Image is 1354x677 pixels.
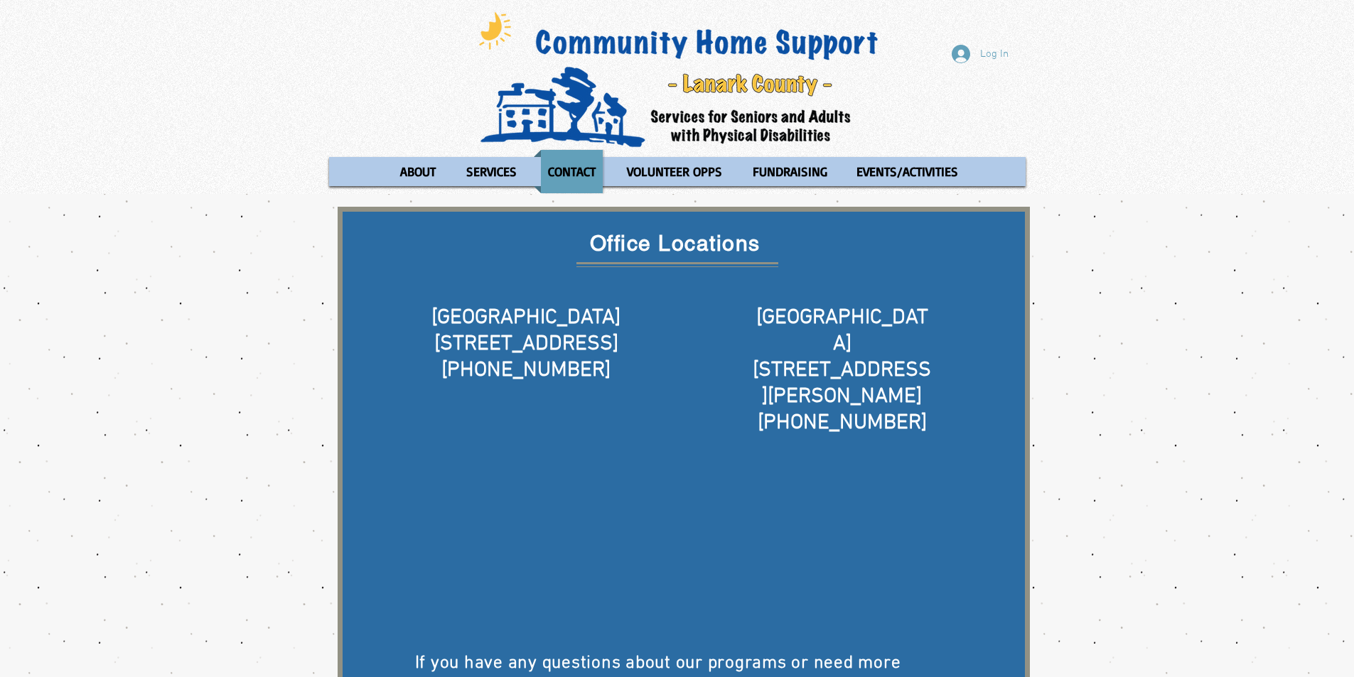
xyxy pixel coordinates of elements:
[843,150,972,193] a: EVENTS/ACTIVITIES
[613,150,736,193] a: VOLUNTEER OPPS
[975,47,1014,62] span: Log In
[434,331,618,357] span: [STREET_ADDRESS]
[753,357,931,410] span: [STREET_ADDRESS][PERSON_NAME]
[386,150,449,193] a: ABOUT
[590,231,761,256] span: Office Locations
[942,40,1019,67] button: Log In
[620,150,729,193] p: VOLUNTEER OPPS
[431,305,620,331] span: [GEOGRAPHIC_DATA]
[758,410,927,436] span: [PHONE_NUMBER]
[329,150,1026,193] nav: Site
[453,150,530,193] a: SERVICES
[460,150,523,193] p: SERVICES
[542,150,602,193] p: CONTACT
[534,150,610,193] a: CONTACT
[739,150,839,193] a: FUNDRAISING
[850,150,965,193] p: EVENTS/ACTIVITIES
[746,150,834,193] p: FUNDRAISING
[756,305,928,357] span: [GEOGRAPHIC_DATA]
[441,357,611,384] span: [PHONE_NUMBER]
[394,150,442,193] p: ABOUT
